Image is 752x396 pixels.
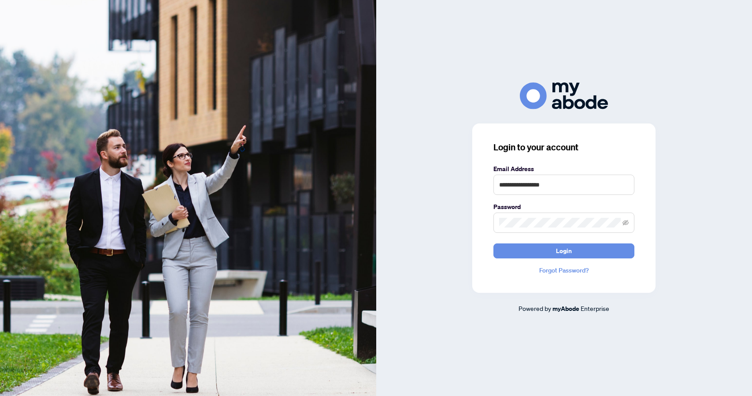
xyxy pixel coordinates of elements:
[493,265,634,275] a: Forgot Password?
[519,304,551,312] span: Powered by
[493,243,634,258] button: Login
[556,244,572,258] span: Login
[622,220,629,226] span: eye-invisible
[581,304,609,312] span: Enterprise
[520,82,608,109] img: ma-logo
[493,202,634,212] label: Password
[493,141,634,153] h3: Login to your account
[493,164,634,174] label: Email Address
[552,304,579,314] a: myAbode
